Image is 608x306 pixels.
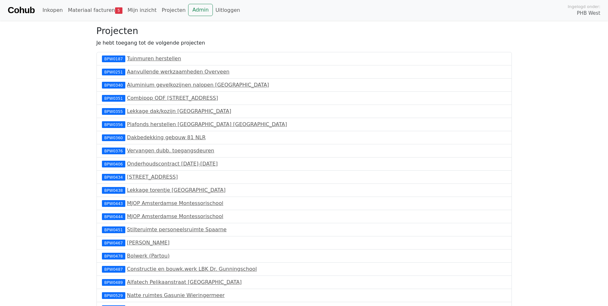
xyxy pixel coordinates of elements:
[8,3,35,18] a: Cohub
[102,82,125,88] div: BPW0340
[127,108,231,114] a: Lekkage dak/kozijn [GEOGRAPHIC_DATA]
[127,213,223,219] a: MJOP Amsterdamse Montessorischool
[102,292,125,299] div: BPW0529
[102,69,125,75] div: BPW0251
[102,55,125,62] div: BPW0187
[127,148,214,154] a: Vervangen dubb. toegangsdeuren
[102,200,125,207] div: BPW0443
[127,226,227,233] a: Stilteruimte personeelsruimte Spaarne
[125,4,159,17] a: Mijn inzicht
[159,4,188,17] a: Projecten
[127,161,218,167] a: Onderhoudscontract [DATE]-[DATE]
[127,279,242,285] a: Alfatech Pelikaanstraat [GEOGRAPHIC_DATA]
[102,213,125,220] div: BPW0444
[188,4,213,16] a: Admin
[102,108,125,115] div: BPW0355
[568,4,600,10] span: Ingelogd onder:
[115,7,122,14] span: 5
[102,266,125,272] div: BPW0487
[102,253,125,259] div: BPW0478
[102,134,125,141] div: BPW0360
[127,55,181,62] a: Tuinmuren herstellen
[127,82,269,88] a: Aluminium gevelkozijnen nalopen [GEOGRAPHIC_DATA]
[213,4,243,17] a: Uitloggen
[102,187,125,193] div: BPW0438
[127,187,226,193] a: Lekkage torentje [GEOGRAPHIC_DATA]
[127,253,170,259] a: Bolwerk (Partou)
[127,134,205,140] a: Dakbedekking gebouw 81 NLR
[102,240,125,246] div: BPW0467
[96,39,512,47] p: Je hebt toegang tot de volgende projecten
[127,121,287,127] a: Plafonds herstellen [GEOGRAPHIC_DATA] [GEOGRAPHIC_DATA]
[577,10,600,17] span: PHB West
[102,279,125,285] div: BPW0489
[127,240,170,246] a: [PERSON_NAME]
[102,226,125,233] div: BPW0451
[127,292,225,298] a: Natte ruimtes Gasunie Wieringermeer
[65,4,125,17] a: Materiaal facturen5
[127,69,229,75] a: Aanvullende werkzaamheden Overveen
[102,161,125,167] div: BPW0406
[127,174,178,180] a: [STREET_ADDRESS]
[102,95,125,101] div: BPW0351
[127,266,257,272] a: Constructie en bouwk.werk LBK Dr. Gunningschool
[102,148,125,154] div: BPW0376
[127,95,218,101] a: Combipop ODF [STREET_ADDRESS]
[127,200,223,206] a: MJOP Amsterdamse Montessorischool
[40,4,65,17] a: Inkopen
[102,121,125,128] div: BPW0356
[96,26,512,37] h3: Projecten
[102,174,125,180] div: BPW0434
